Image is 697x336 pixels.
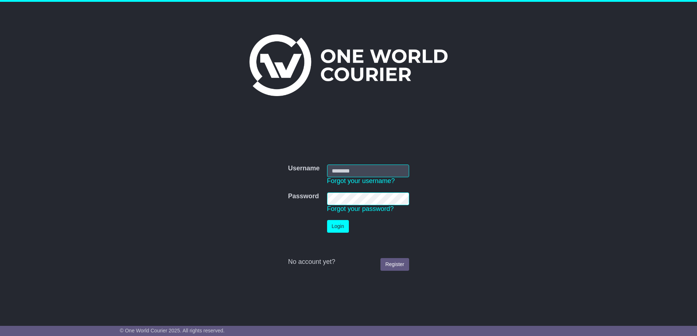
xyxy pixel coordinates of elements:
a: Forgot your username? [327,177,395,184]
label: Username [288,165,319,173]
button: Login [327,220,349,233]
img: One World [249,34,448,96]
a: Register [380,258,409,271]
a: Forgot your password? [327,205,394,212]
label: Password [288,192,319,200]
span: © One World Courier 2025. All rights reserved. [120,328,225,333]
div: No account yet? [288,258,409,266]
